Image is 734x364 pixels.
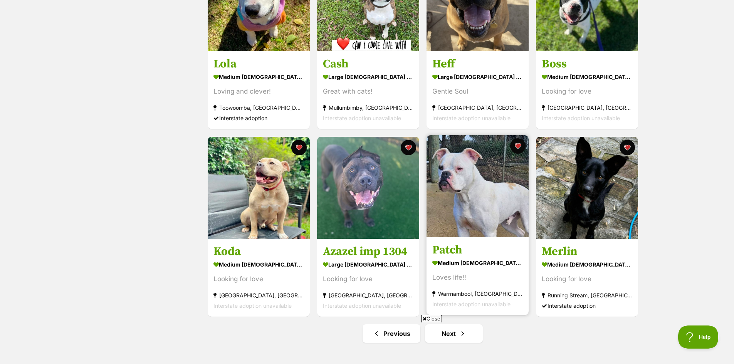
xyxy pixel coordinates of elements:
[323,274,413,284] div: Looking for love
[323,290,413,300] div: [GEOGRAPHIC_DATA], [GEOGRAPHIC_DATA]
[432,72,523,83] div: large [DEMOGRAPHIC_DATA] Dog
[542,57,632,72] h3: Boss
[432,289,523,299] div: Warrnambool, [GEOGRAPHIC_DATA]
[432,272,523,283] div: Loves life!!
[542,300,632,311] div: Interstate adoption
[180,325,554,360] iframe: Advertisement
[213,87,304,97] div: Loving and clever!
[542,259,632,270] div: medium [DEMOGRAPHIC_DATA] Dog
[432,103,523,113] div: [GEOGRAPHIC_DATA], [GEOGRAPHIC_DATA]
[510,138,526,154] button: favourite
[213,57,304,72] h3: Lola
[401,140,416,155] button: favourite
[213,302,292,309] span: Interstate adoption unavailable
[536,238,638,317] a: Merlin medium [DEMOGRAPHIC_DATA] Dog Looking for love Running Stream, [GEOGRAPHIC_DATA] Interstat...
[323,57,413,72] h3: Cash
[542,115,620,122] span: Interstate adoption unavailable
[542,274,632,284] div: Looking for love
[421,315,442,322] span: Close
[536,137,638,239] img: Merlin
[317,51,419,129] a: Cash large [DEMOGRAPHIC_DATA] Dog Great with cats! Mullumbimby, [GEOGRAPHIC_DATA] Interstate adop...
[323,72,413,83] div: large [DEMOGRAPHIC_DATA] Dog
[323,259,413,270] div: large [DEMOGRAPHIC_DATA] Dog
[208,238,310,317] a: Koda medium [DEMOGRAPHIC_DATA] Dog Looking for love [GEOGRAPHIC_DATA], [GEOGRAPHIC_DATA] Intersta...
[208,137,310,239] img: Koda
[213,72,304,83] div: medium [DEMOGRAPHIC_DATA] Dog
[213,290,304,300] div: [GEOGRAPHIC_DATA], [GEOGRAPHIC_DATA]
[208,51,310,129] a: Lola medium [DEMOGRAPHIC_DATA] Dog Loving and clever! Toowoomba, [GEOGRAPHIC_DATA] Interstate ado...
[291,140,307,155] button: favourite
[317,238,419,317] a: Azazel imp 1304 large [DEMOGRAPHIC_DATA] Dog Looking for love [GEOGRAPHIC_DATA], [GEOGRAPHIC_DATA...
[432,243,523,257] h3: Patch
[432,301,511,307] span: Interstate adoption unavailable
[432,115,511,122] span: Interstate adoption unavailable
[213,244,304,259] h3: Koda
[542,244,632,259] h3: Merlin
[323,244,413,259] h3: Azazel imp 1304
[427,135,529,237] img: Patch
[542,72,632,83] div: medium [DEMOGRAPHIC_DATA] Dog
[432,257,523,268] div: medium [DEMOGRAPHIC_DATA] Dog
[213,274,304,284] div: Looking for love
[213,113,304,124] div: Interstate adoption
[427,237,529,315] a: Patch medium [DEMOGRAPHIC_DATA] Dog Loves life!! Warrnambool, [GEOGRAPHIC_DATA] Interstate adopti...
[427,51,529,129] a: Heff large [DEMOGRAPHIC_DATA] Dog Gentle Soul [GEOGRAPHIC_DATA], [GEOGRAPHIC_DATA] Interstate ado...
[317,137,419,239] img: Azazel imp 1304
[323,302,401,309] span: Interstate adoption unavailable
[620,140,635,155] button: favourite
[323,115,401,122] span: Interstate adoption unavailable
[678,325,719,349] iframe: Help Scout Beacon - Open
[213,259,304,270] div: medium [DEMOGRAPHIC_DATA] Dog
[542,290,632,300] div: Running Stream, [GEOGRAPHIC_DATA]
[536,51,638,129] a: Boss medium [DEMOGRAPHIC_DATA] Dog Looking for love [GEOGRAPHIC_DATA], [GEOGRAPHIC_DATA] Intersta...
[323,103,413,113] div: Mullumbimby, [GEOGRAPHIC_DATA]
[542,87,632,97] div: Looking for love
[432,87,523,97] div: Gentle Soul
[432,57,523,72] h3: Heff
[213,103,304,113] div: Toowoomba, [GEOGRAPHIC_DATA]
[542,103,632,113] div: [GEOGRAPHIC_DATA], [GEOGRAPHIC_DATA]
[323,87,413,97] div: Great with cats!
